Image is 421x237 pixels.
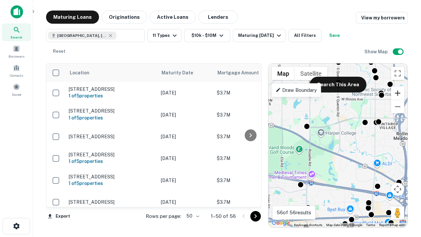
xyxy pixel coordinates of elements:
button: Show street map [272,67,295,80]
span: Search [11,35,22,40]
h6: 1 of 5 properties [69,114,154,121]
div: Maturing [DATE] [238,32,283,39]
p: $3.7M [217,177,283,184]
span: Maturity Date [161,69,202,77]
span: Contacts [10,73,23,78]
button: Export [46,211,72,221]
a: Terms (opens in new tab) [366,223,375,227]
button: Keyboard shortcuts [294,223,322,227]
span: Mortgage Amount [217,69,267,77]
button: Zoom out [391,100,404,113]
p: $3.7M [217,111,283,118]
p: [DATE] [161,198,210,206]
a: Borrowers [2,42,31,60]
p: $3.7M [217,155,283,162]
img: Google [270,219,292,227]
p: [STREET_ADDRESS] [69,199,154,205]
p: $3.7M [217,133,283,140]
p: $3.7M [217,198,283,206]
h6: 1 of 5 properties [69,180,154,187]
p: [DATE] [161,89,210,96]
span: Map data ©2025 Google [326,223,362,227]
th: Maturity Date [158,64,213,82]
p: [DATE] [161,133,210,140]
p: [DATE] [161,155,210,162]
button: $10k - $10M [184,29,230,42]
button: Save your search to get updates of matches that match your search criteria. [324,29,345,42]
p: [STREET_ADDRESS] [69,174,154,180]
button: 11 Types [147,29,182,42]
p: 1–50 of 56 [211,212,236,220]
button: Maturing [DATE] [233,29,286,42]
p: [STREET_ADDRESS] [69,152,154,158]
p: Rows per page: [146,212,181,220]
h6: Show Map [364,48,389,55]
a: Search [2,23,31,41]
a: Contacts [2,62,31,79]
p: Draw Boundary [276,86,317,94]
button: Maturing Loans [46,11,99,24]
button: Originations [102,11,147,24]
button: Show satellite imagery [295,67,327,80]
button: Go to next page [250,211,261,222]
a: Saved [2,81,31,98]
div: 50 [184,211,200,221]
th: Location [65,64,158,82]
button: Lenders [198,11,238,24]
span: Borrowers [9,54,24,59]
a: View my borrowers [356,12,408,24]
a: Report a map error [379,223,406,227]
p: 56 of 56 results [277,209,311,217]
p: [STREET_ADDRESS] [69,108,154,114]
p: [STREET_ADDRESS] [69,134,154,140]
span: Location [69,69,89,77]
p: [STREET_ADDRESS] [69,86,154,92]
iframe: Chat Widget [388,163,421,195]
th: Mortgage Amount [213,64,286,82]
a: Open this area in Google Maps (opens a new window) [270,219,292,227]
span: Saved [12,92,21,97]
button: Drag Pegman onto the map to open Street View [391,206,404,220]
div: 0 0 [268,64,408,227]
button: Active Loans [150,11,196,24]
button: Reset [49,45,70,58]
button: Toggle fullscreen view [391,67,404,80]
p: $3.7M [217,89,283,96]
h6: 1 of 5 properties [69,92,154,99]
span: [GEOGRAPHIC_DATA], [GEOGRAPHIC_DATA] [57,33,107,39]
button: Zoom in [391,87,404,100]
img: capitalize-icon.png [11,5,23,18]
h6: 1 of 5 properties [69,158,154,165]
button: All Filters [288,29,321,42]
p: [DATE] [161,177,210,184]
p: [DATE] [161,111,210,118]
button: Search This Area [310,77,366,92]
